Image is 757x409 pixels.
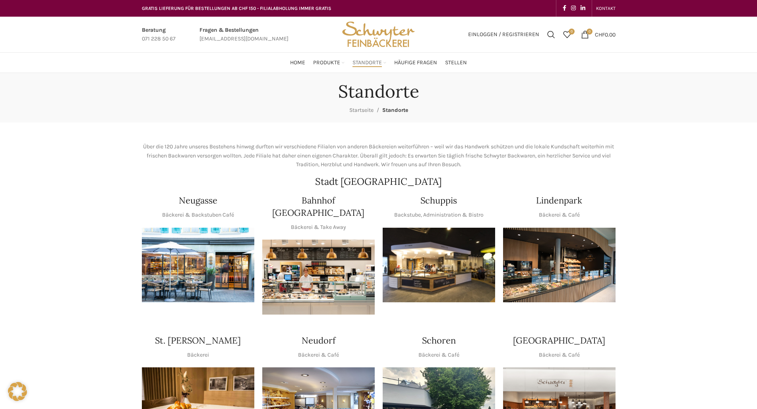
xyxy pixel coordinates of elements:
div: Meine Wunschliste [559,27,575,42]
a: Einloggen / Registrieren [464,27,543,42]
span: 0 [569,29,575,35]
div: Secondary navigation [592,0,620,16]
a: Standorte [352,55,386,71]
p: Bäckerei & Backstuben Café [162,211,234,219]
img: 150130-Schwyter-013 [383,228,495,303]
h1: Standorte [338,81,419,102]
p: Bäckerei & Café [418,351,459,359]
span: KONTAKT [596,6,616,11]
a: Site logo [339,31,417,37]
span: Stellen [445,59,467,67]
div: 1 / 1 [383,228,495,303]
span: Häufige Fragen [394,59,437,67]
h4: Lindenpark [536,194,582,207]
span: 0 [587,29,592,35]
p: Bäckerei & Café [539,211,580,219]
a: Linkedin social link [578,3,588,14]
a: 0 [559,27,575,42]
img: 017-e1571925257345 [503,228,616,303]
p: Bäckerei & Café [539,351,580,359]
a: Instagram social link [569,3,578,14]
a: Startseite [349,107,374,113]
span: Standorte [382,107,408,113]
span: Einloggen / Registrieren [468,32,539,37]
h4: Schuppis [420,194,457,207]
h4: [GEOGRAPHIC_DATA] [513,334,605,347]
a: Infobox link [142,26,176,44]
a: 0 CHF0.00 [577,27,620,42]
img: Bäckerei Schwyter [339,17,417,52]
a: Infobox link [199,26,288,44]
a: Stellen [445,55,467,71]
span: Home [290,59,305,67]
a: Häufige Fragen [394,55,437,71]
p: Über die 120 Jahre unseres Bestehens hinweg durften wir verschiedene Filialen von anderen Bäckere... [142,142,616,169]
h4: Schoren [422,334,456,347]
img: Bahnhof St. Gallen [262,240,375,315]
a: Home [290,55,305,71]
span: Standorte [352,59,382,67]
h4: St. [PERSON_NAME] [155,334,241,347]
div: 1 / 1 [503,228,616,303]
h4: Neugasse [179,194,217,207]
img: Neugasse [142,228,254,303]
p: Bäckerei & Café [298,351,339,359]
h4: Bahnhof [GEOGRAPHIC_DATA] [262,194,375,219]
a: Facebook social link [560,3,569,14]
a: KONTAKT [596,0,616,16]
p: Backstube, Administration & Bistro [394,211,484,219]
p: Bäckerei [187,351,209,359]
h4: Neudorf [302,334,335,347]
a: Suchen [543,27,559,42]
div: Main navigation [138,55,620,71]
a: Produkte [313,55,345,71]
span: Produkte [313,59,340,67]
div: 1 / 1 [262,240,375,315]
span: CHF [595,31,605,38]
bdi: 0.00 [595,31,616,38]
p: Bäckerei & Take Away [291,223,346,232]
span: GRATIS LIEFERUNG FÜR BESTELLUNGEN AB CHF 150 - FILIALABHOLUNG IMMER GRATIS [142,6,331,11]
div: 1 / 1 [142,228,254,303]
h2: Stadt [GEOGRAPHIC_DATA] [142,177,616,186]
